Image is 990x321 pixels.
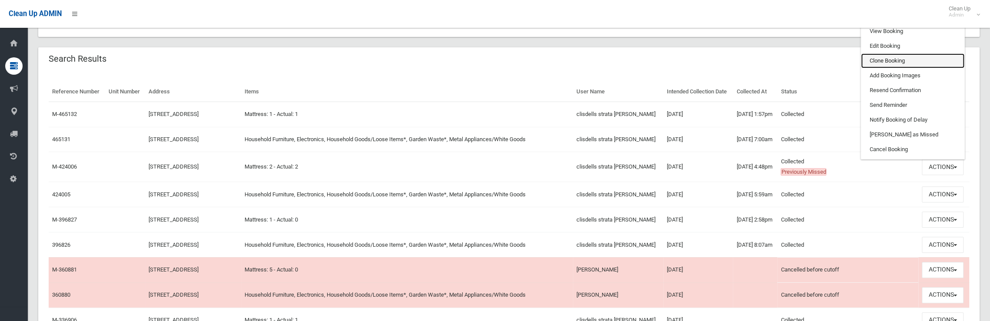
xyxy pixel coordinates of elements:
td: [DATE] 5:59am [733,182,777,207]
td: clisdells strata [PERSON_NAME] [573,232,663,258]
a: [STREET_ADDRESS] [149,216,199,223]
td: [DATE] 2:58pm [733,207,777,232]
a: [STREET_ADDRESS] [149,242,199,248]
a: Clone Booking [861,53,964,68]
a: Edit Booking [861,39,964,53]
td: clisdells strata [PERSON_NAME] [573,182,663,207]
button: Actions [922,186,964,202]
td: Mattress: 2 - Actual: 2 [241,152,573,182]
a: M-396827 [52,216,77,223]
a: [STREET_ADDRESS] [149,136,199,142]
button: Actions [922,237,964,253]
th: User Name [573,82,663,102]
td: Collected [777,152,918,182]
th: Unit Number [105,82,145,102]
th: Address [145,82,242,102]
td: [DATE] [663,152,733,182]
header: Search Results [38,50,117,67]
a: [STREET_ADDRESS] [149,111,199,117]
th: Intended Collection Date [663,82,733,102]
td: Cancelled before cutoff [777,257,918,282]
td: [DATE] [663,282,733,308]
td: Household Furniture, Electronics, Household Goods/Loose Items*, Garden Waste*, Metal Appliances/W... [241,182,573,207]
td: [PERSON_NAME] [573,257,663,282]
span: Clean Up [944,5,979,18]
small: Admin [949,12,970,18]
a: View Booking [861,24,964,39]
td: Collected [777,232,918,258]
td: Collected [777,207,918,232]
td: Household Furniture, Electronics, Household Goods/Loose Items*, Garden Waste*, Metal Appliances/W... [241,127,573,152]
td: Cancelled before cutoff [777,282,918,308]
a: [PERSON_NAME] as Missed [861,127,964,142]
td: clisdells strata [PERSON_NAME] [573,152,663,182]
a: 396826 [52,242,70,248]
th: Status [777,82,918,102]
td: [DATE] [663,232,733,258]
td: [DATE] 7:00am [733,127,777,152]
a: 360880 [52,291,70,298]
a: [STREET_ADDRESS] [149,266,199,273]
button: Actions [922,159,964,175]
td: [DATE] 1:57pm [733,102,777,127]
td: Collected [777,127,918,152]
td: Household Furniture, Electronics, Household Goods/Loose Items*, Garden Waste*, Metal Appliances/W... [241,232,573,258]
td: Collected [777,182,918,207]
td: [DATE] 8:07am [733,232,777,258]
td: Mattress: 1 - Actual: 1 [241,102,573,127]
a: Resend Confirmation [861,83,964,98]
td: Mattress: 1 - Actual: 0 [241,207,573,232]
button: Actions [922,287,964,303]
td: clisdells strata [PERSON_NAME] [573,127,663,152]
a: [STREET_ADDRESS] [149,191,199,198]
td: [DATE] [663,127,733,152]
a: M-360881 [52,266,77,273]
a: Add Booking Images [861,68,964,83]
td: Collected [777,102,918,127]
span: Clean Up ADMIN [9,10,62,18]
th: Reference Number [49,82,105,102]
td: [DATE] [663,257,733,282]
td: [PERSON_NAME] [573,282,663,308]
span: Previously Missed [781,168,826,175]
th: Items [241,82,573,102]
td: Mattress: 5 - Actual: 0 [241,257,573,282]
a: Send Reminder [861,98,964,113]
a: M-465132 [52,111,77,117]
a: Notify Booking of Delay [861,113,964,127]
td: [DATE] [663,207,733,232]
a: [STREET_ADDRESS] [149,163,199,170]
button: Actions [922,262,964,278]
a: Cancel Booking [861,142,964,157]
td: [DATE] 4:48pm [733,152,777,182]
button: Actions [922,212,964,228]
td: Household Furniture, Electronics, Household Goods/Loose Items*, Garden Waste*, Metal Appliances/W... [241,282,573,308]
td: clisdells strata [PERSON_NAME] [573,207,663,232]
a: M-424006 [52,163,77,170]
a: 424005 [52,191,70,198]
td: [DATE] [663,182,733,207]
a: 465131 [52,136,70,142]
td: [DATE] [663,102,733,127]
td: clisdells strata [PERSON_NAME] [573,102,663,127]
th: Collected At [733,82,777,102]
a: [STREET_ADDRESS] [149,291,199,298]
